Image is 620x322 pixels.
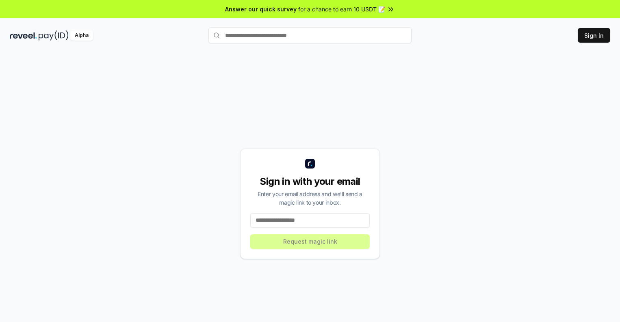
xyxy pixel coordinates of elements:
[578,28,610,43] button: Sign In
[70,30,93,41] div: Alpha
[305,159,315,169] img: logo_small
[225,5,297,13] span: Answer our quick survey
[250,190,370,207] div: Enter your email address and we’ll send a magic link to your inbox.
[39,30,69,41] img: pay_id
[250,175,370,188] div: Sign in with your email
[10,30,37,41] img: reveel_dark
[298,5,385,13] span: for a chance to earn 10 USDT 📝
